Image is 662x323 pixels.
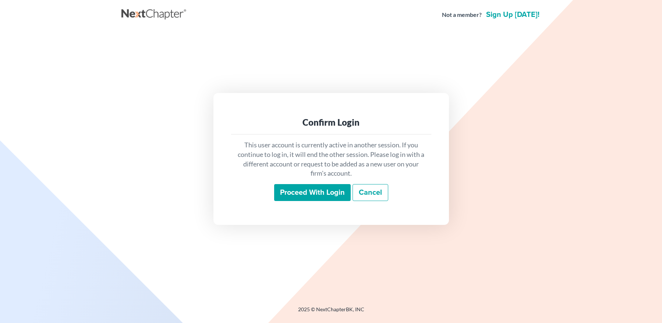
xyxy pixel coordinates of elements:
[237,116,425,128] div: Confirm Login
[485,11,541,18] a: Sign up [DATE]!
[237,140,425,178] p: This user account is currently active in another session. If you continue to log in, it will end ...
[442,11,482,19] strong: Not a member?
[274,184,351,201] input: Proceed with login
[353,184,388,201] a: Cancel
[121,306,541,319] div: 2025 © NextChapterBK, INC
